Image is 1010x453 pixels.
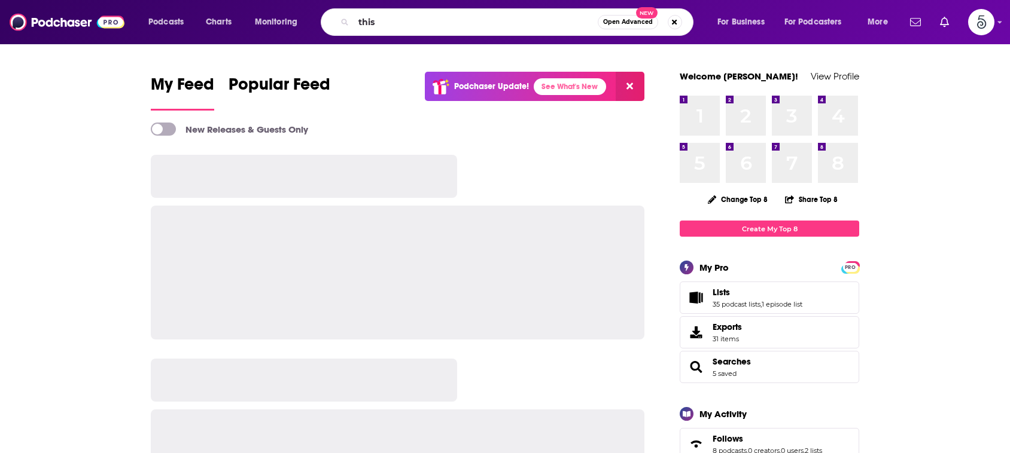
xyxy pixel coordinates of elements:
[868,14,888,30] span: More
[636,7,658,19] span: New
[699,408,747,420] div: My Activity
[680,221,859,237] a: Create My Top 8
[354,13,598,32] input: Search podcasts, credits, & more...
[684,289,708,306] a: Lists
[713,335,742,343] span: 31 items
[713,433,822,444] a: Follows
[713,300,760,308] a: 35 podcast lists
[332,8,705,36] div: Search podcasts, credits, & more...
[777,13,859,32] button: open menu
[148,14,184,30] span: Podcasts
[713,287,802,298] a: Lists
[762,300,802,308] a: 1 episode list
[713,322,742,332] span: Exports
[713,369,737,378] a: 5 saved
[680,281,859,314] span: Lists
[713,433,743,444] span: Follows
[680,351,859,383] span: Searches
[684,436,708,452] a: Follows
[968,9,994,35] img: User Profile
[151,74,214,111] a: My Feed
[151,74,214,102] span: My Feed
[713,287,730,298] span: Lists
[717,14,765,30] span: For Business
[598,15,658,29] button: Open AdvancedNew
[859,13,903,32] button: open menu
[784,188,838,211] button: Share Top 8
[709,13,780,32] button: open menu
[229,74,330,102] span: Popular Feed
[713,356,751,367] a: Searches
[699,262,729,273] div: My Pro
[255,14,297,30] span: Monitoring
[684,359,708,375] a: Searches
[968,9,994,35] span: Logged in as Spiral5-G2
[760,300,762,308] span: ,
[140,13,199,32] button: open menu
[10,11,124,33] img: Podchaser - Follow, Share and Rate Podcasts
[843,262,857,271] a: PRO
[684,324,708,341] span: Exports
[247,13,313,32] button: open menu
[811,71,859,82] a: View Profile
[701,192,775,207] button: Change Top 8
[229,74,330,111] a: Popular Feed
[603,19,653,25] span: Open Advanced
[206,14,232,30] span: Charts
[151,123,308,136] a: New Releases & Guests Only
[198,13,239,32] a: Charts
[680,71,798,82] a: Welcome [PERSON_NAME]!
[905,12,926,32] a: Show notifications dropdown
[680,316,859,348] a: Exports
[968,9,994,35] button: Show profile menu
[935,12,954,32] a: Show notifications dropdown
[454,81,529,91] p: Podchaser Update!
[784,14,842,30] span: For Podcasters
[534,78,606,95] a: See What's New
